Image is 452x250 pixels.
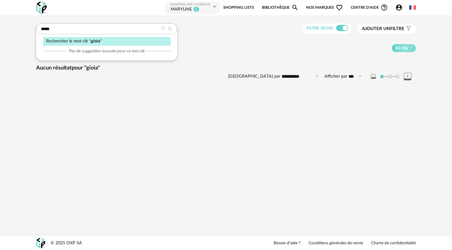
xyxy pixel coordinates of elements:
div: Shopping List courante [171,3,212,7]
span: Nos marques [306,1,343,14]
div: MARYLINE [171,7,192,13]
a: BibliothèqueMagnify icon [262,1,299,14]
span: Centre d'aideHelp Circle Outline icon [351,4,388,11]
label: [GEOGRAPHIC_DATA] par [228,74,280,79]
span: filtre [362,26,404,32]
img: OXP [36,238,45,248]
span: Pas de suggestion trouvée pour ce mot clé [69,48,145,54]
a: Conditions générales de vente [309,241,363,246]
span: Ajouter un [362,26,390,31]
span: Account Circle icon [395,4,405,11]
label: Afficher par [325,74,347,79]
span: pour "gioia" [72,65,100,71]
span: Account Circle icon [395,4,403,11]
a: Besoin d'aide ? [274,241,300,246]
span: Help Circle Outline icon [381,4,388,11]
img: fr [409,4,416,11]
span: Filtre 3D HQ [306,26,333,30]
button: Ajouter unfiltre Filter icon [357,24,416,34]
a: Shopping Lists [223,1,254,14]
span: gioia [91,39,100,43]
div: © 2025 OXP SA [51,240,82,246]
span: Heart Outline icon [336,4,343,11]
span: Magnify icon [291,4,299,11]
span: 3D HQ [395,45,408,51]
a: Charte de confidentialité [371,241,416,246]
span: Filter icon [404,26,411,32]
img: OXP [36,2,47,14]
div: Aucun résultat [36,65,416,72]
div: Rechercher le mot clé " " [43,37,171,46]
sup: 2 [193,7,199,12]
